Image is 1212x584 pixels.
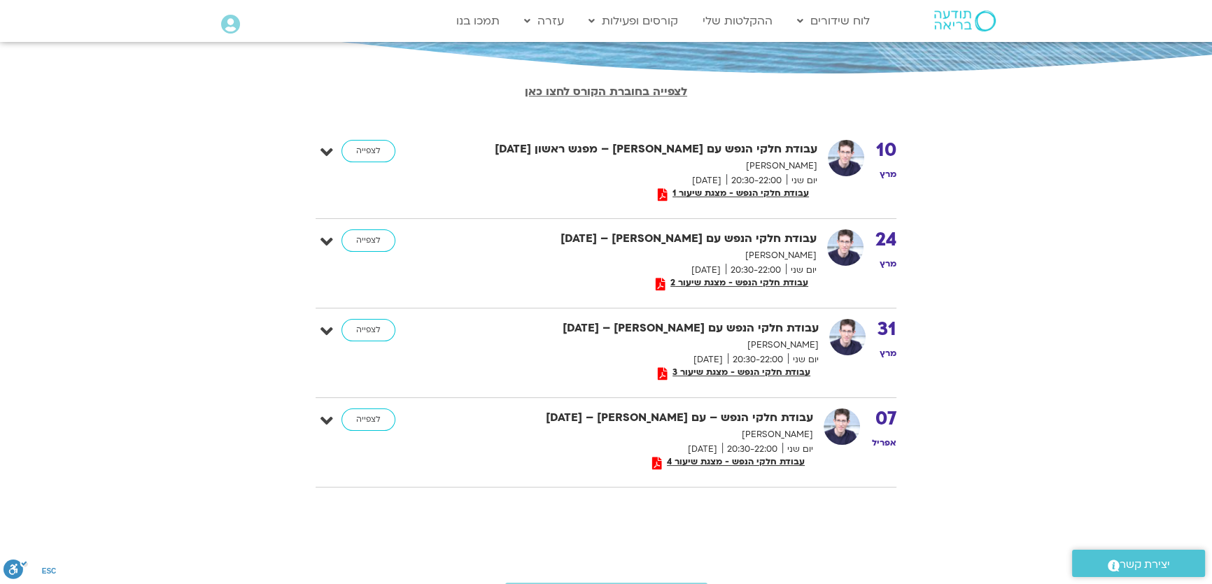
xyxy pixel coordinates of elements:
[687,173,726,188] span: [DATE]
[788,352,819,367] span: יום שני
[341,319,395,341] a: לצפייה
[726,263,786,278] span: 20:30-22:00
[875,229,896,250] strong: 24
[474,248,817,263] p: [PERSON_NAME]
[665,278,813,287] span: עבודת חלקי הנפש - מצגת שיעור 2
[470,427,813,442] p: [PERSON_NAME]
[476,319,819,338] strong: עבודת חלקי הנפש עם [PERSON_NAME] – [DATE]
[470,408,813,427] strong: עבודת חלקי הנפש – עם [PERSON_NAME] – [DATE]
[728,352,788,367] span: 20:30-22:00
[782,442,813,457] span: יום שני
[474,140,817,159] strong: עבודת חלקי הנפש עם [PERSON_NAME] – מפגש ראשון [DATE]
[726,173,787,188] span: 20:30-22:00
[517,8,571,34] a: עזרה
[683,442,722,457] span: [DATE]
[872,408,896,429] strong: 07
[525,84,687,99] a: לצפייה בחוברת הקורס לחצו כאן
[880,348,896,359] span: מרץ
[880,258,896,269] span: מרץ
[880,169,896,180] span: מרץ
[878,319,896,340] strong: 31
[341,140,395,162] a: לצפייה
[647,457,810,470] a: עבודת חלקי הנפש - מצגת שיעור 4
[668,367,815,377] span: עבודת חלקי הנפש - מצגת שיעור 3
[686,263,726,278] span: [DATE]
[474,159,817,173] p: [PERSON_NAME]
[653,367,815,380] a: עבודת חלקי הנפש - מצגת שיעור 3
[1120,555,1170,574] span: יצירת קשר
[786,263,817,278] span: יום שני
[696,8,780,34] a: ההקלטות שלי
[341,229,395,252] a: לצפייה
[790,8,877,34] a: לוח שידורים
[341,408,395,431] a: לצפייה
[662,457,810,467] span: עבודת חלקי הנפש - מצגת שיעור 4
[787,173,817,188] span: יום שני
[689,352,728,367] span: [DATE]
[449,8,507,34] a: תמכו בנו
[876,140,896,161] strong: 10
[476,338,819,352] p: [PERSON_NAME]
[722,442,782,457] span: 20:30-22:00
[1072,550,1205,577] a: יצירת קשר
[872,437,896,448] span: אפריל
[651,278,813,291] a: עבודת חלקי הנפש - מצגת שיעור 2
[474,229,817,248] strong: עבודת חלקי הנפש עם [PERSON_NAME] – [DATE]
[934,10,996,31] img: תודעה בריאה
[668,188,814,198] span: עבודת חלקי הנפש - מצגת שיעור 1
[653,188,814,201] a: עבודת חלקי הנפש - מצגת שיעור 1
[582,8,685,34] a: קורסים ופעילות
